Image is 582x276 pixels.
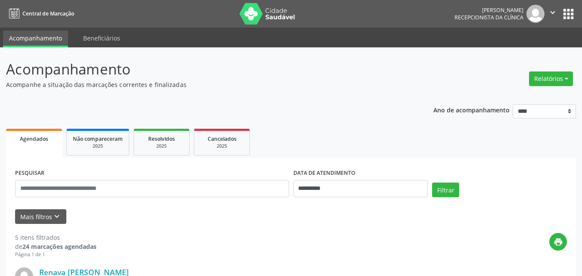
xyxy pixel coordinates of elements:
button:  [545,5,561,23]
button: Relatórios [529,71,573,86]
i: print [554,237,563,247]
p: Ano de acompanhamento [433,104,510,115]
label: PESQUISAR [15,167,44,180]
strong: 24 marcações agendadas [22,242,96,251]
span: Central de Marcação [22,10,74,17]
a: Central de Marcação [6,6,74,21]
span: Não compareceram [73,135,123,143]
label: DATA DE ATENDIMENTO [293,167,355,180]
i: keyboard_arrow_down [52,212,62,221]
span: Agendados [20,135,48,143]
div: de [15,242,96,251]
a: Beneficiários [77,31,126,46]
p: Acompanhamento [6,59,405,80]
div: 5 itens filtrados [15,233,96,242]
p: Acompanhe a situação das marcações correntes e finalizadas [6,80,405,89]
button: apps [561,6,576,22]
img: img [526,5,545,23]
div: 2025 [200,143,243,149]
span: Cancelados [208,135,237,143]
a: Acompanhamento [3,31,68,47]
button: Mais filtroskeyboard_arrow_down [15,209,66,224]
div: 2025 [140,143,183,149]
div: Página 1 de 1 [15,251,96,258]
button: print [549,233,567,251]
div: 2025 [73,143,123,149]
span: Recepcionista da clínica [454,14,523,21]
div: [PERSON_NAME] [454,6,523,14]
span: Resolvidos [148,135,175,143]
i:  [548,8,557,17]
button: Filtrar [432,183,459,197]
